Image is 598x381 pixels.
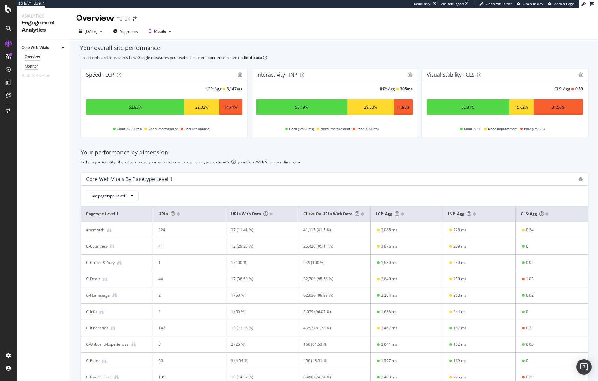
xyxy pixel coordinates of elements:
[526,293,534,298] div: 0.02
[576,359,592,375] div: Open Intercom Messenger
[320,125,350,133] span: Need Improvement
[381,309,397,315] div: 1,633 ms
[227,86,242,92] div: 3,147 ms
[526,342,534,347] div: 0.03
[427,71,474,78] div: Visual Stability - CLS
[453,309,466,315] div: 244 ms
[22,19,66,34] div: Engagement Analytics
[81,159,588,165] div: To help you identify where to improve your website's user experience, we your Core Web Vitals per...
[129,104,142,110] div: 62.93%
[381,227,397,233] div: 3,085 ms
[85,29,97,34] div: [DATE]
[376,211,399,217] span: LCP: Agg
[526,374,534,380] div: 0.29
[25,54,40,61] div: Overview
[526,260,534,266] div: 0.02
[303,325,359,331] div: 4,293 (61.78 %)
[76,26,105,37] button: [DATE]
[86,211,146,217] span: pagetype Level 1
[303,342,359,347] div: 160 (61.53 %)
[80,44,589,52] div: Your overall site performance
[86,244,107,249] div: C-Countries
[441,1,464,6] div: Viz Debugger:
[120,29,138,34] span: Segments
[464,125,481,133] span: Good (<0.1)
[86,276,100,282] div: C-Deals
[381,342,397,347] div: 2,041 ms
[158,211,175,217] span: URLs
[357,125,379,133] span: Poor (>500ms)
[158,293,214,298] div: 2
[158,276,214,282] div: 44
[117,125,142,133] span: Good (<2500ms)
[22,13,66,19] div: Analytics
[231,276,287,282] div: 17 (38.63 %)
[380,86,395,92] div: INP: Agg
[86,325,108,331] div: C-Itineraries
[486,1,512,6] span: Open Viz Editor
[86,342,129,347] div: C-Onboard-Experiences
[158,374,214,380] div: 109
[461,104,474,110] div: 52.81%
[231,293,287,298] div: 1 (50 %)
[381,260,397,266] div: 1,630 ms
[80,55,589,60] div: This dashboard represents how Google measures your website's user experience based on
[453,244,466,249] div: 239 ms
[213,159,230,165] div: estimate
[231,211,268,217] span: URLs with data
[86,191,139,201] button: By: pagetype Level 1
[158,325,214,331] div: 142
[25,54,66,61] a: Overview
[81,148,588,157] div: Your performance by dimension
[184,125,210,133] span: Poor (>=4000ms)
[453,358,466,364] div: 169 ms
[86,227,104,233] div: #nomatch
[86,71,114,78] div: Speed - LCP
[206,86,222,92] div: LCP: Agg
[158,309,214,315] div: 2
[86,260,115,266] div: C-Cruise-&-Stay
[303,276,359,282] div: 32,709 (95.68 %)
[224,104,237,110] div: 14.74%
[158,244,214,249] div: 41
[575,86,583,92] div: 0.39
[231,227,287,233] div: 37 (11.41 %)
[22,45,49,51] div: Core Web Vitals
[578,177,583,181] div: bug
[86,358,99,364] div: C-Ports
[303,358,359,364] div: 456 (43.51 %)
[524,125,545,133] span: Poor (>=0.25)
[448,211,471,217] span: INP: Agg
[552,104,565,110] div: 31.56%
[303,293,359,298] div: 62,836 (99.99 %)
[25,63,38,70] div: Monitor
[158,342,214,347] div: 8
[453,260,466,266] div: 230 ms
[453,325,466,331] div: 187 ms
[526,227,534,233] div: 0.24
[231,342,287,347] div: 2 (25 %)
[526,358,528,364] div: 0
[381,358,397,364] div: 1,597 ms
[25,63,66,70] a: Monitor
[231,260,287,266] div: 1 (100 %)
[400,86,413,92] div: 305 ms
[231,374,287,380] div: 16 (14.67 %)
[303,244,359,249] div: 25,426 (95.11 %)
[231,358,287,364] div: 3 (4.54 %)
[414,1,431,6] div: ReadOnly:
[244,55,262,60] b: field data
[381,325,397,331] div: 3,467 ms
[289,125,314,133] span: Good (<=200ms)
[158,227,214,233] div: 324
[517,1,543,6] a: Open in dev
[453,227,466,233] div: 226 ms
[158,260,214,266] div: 1
[133,17,137,21] div: arrow-right-arrow-left
[453,276,466,282] div: 230 ms
[110,26,141,37] button: Segments
[86,293,110,298] div: C-Homepage
[554,1,574,6] span: Admin Page
[22,72,56,79] a: Visits & Revenue
[86,309,97,315] div: C-Info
